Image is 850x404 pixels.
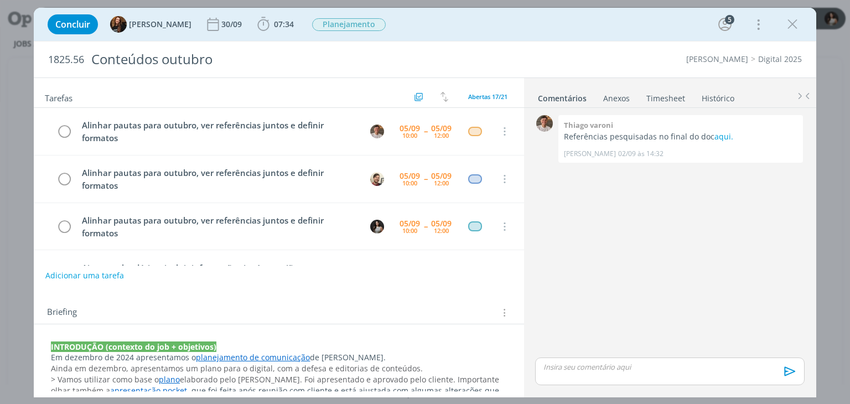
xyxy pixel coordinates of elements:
span: Abertas 17/21 [468,92,507,101]
div: Conteúdos outubro [86,46,483,73]
div: 05/09 [431,220,452,227]
img: T [536,115,553,132]
span: -- [424,222,427,230]
div: Anexos [603,93,630,104]
p: Referências pesquisadas no final do doc [564,131,797,142]
div: 05/09 [400,172,420,180]
div: 05/09 [431,172,452,180]
img: arrow-down-up.svg [440,92,448,102]
a: apresentação pocket [110,385,187,396]
a: planejamento de comunicação [196,352,310,362]
img: T [110,16,127,33]
span: > Vamos utilizar como base o [51,374,159,385]
span: 02/09 às 14:32 [618,149,664,159]
a: plano [159,374,180,385]
img: G [370,172,384,186]
a: Digital 2025 [758,54,802,64]
span: -- [424,127,427,135]
div: 5 [725,15,734,24]
p: [PERSON_NAME] [564,149,616,159]
div: Alinhar pautas para outubro, ver referências juntos e definir formatos [77,166,360,192]
div: 12:00 [434,132,449,138]
button: G [369,170,386,187]
button: T[PERSON_NAME] [110,16,191,33]
span: [PERSON_NAME] [129,20,191,28]
b: Thiago varoni [564,120,613,130]
button: 07:34 [255,15,297,33]
a: [PERSON_NAME] [686,54,748,64]
strong: INTRODUÇÃO (contexto do job + objetivos) [51,341,216,352]
span: Planejamento [312,18,386,31]
div: 12:00 [434,227,449,234]
span: Briefing [47,305,77,320]
div: Alinhar pautas para outubro, ver referências juntos e definir formatos [77,214,360,240]
div: Ajustar calendário e incluir informações (após reunião com a equipe) [77,261,360,287]
button: Planejamento [312,18,386,32]
span: Tarefas [45,90,72,103]
div: 05/09 [400,220,420,227]
div: 10:00 [402,132,417,138]
button: Adicionar uma tarefa [45,266,125,286]
a: aqui. [714,131,733,142]
div: 05/09 [431,125,452,132]
div: dialog [34,8,816,397]
div: 10:00 [402,180,417,186]
button: Concluir [48,14,98,34]
img: T [370,125,384,138]
button: C [369,218,386,235]
a: Comentários [537,88,587,104]
a: Histórico [701,88,735,104]
a: Timesheet [646,88,686,104]
div: 10:00 [402,227,417,234]
div: Alinhar pautas para outubro, ver referências juntos e definir formatos [77,118,360,144]
button: T [369,123,386,139]
span: 07:34 [274,19,294,29]
div: 30/09 [221,20,244,28]
span: Ainda em dezembro, apresentamos um plano para o digital, com a defesa e editorias de conteúdos. [51,363,423,374]
button: 5 [716,15,734,33]
img: C [370,220,384,234]
span: 1825.56 [48,54,84,66]
p: Em dezembro de 2024 apresentamos o de [PERSON_NAME]. [51,352,506,363]
span: Concluir [55,20,90,29]
div: 12:00 [434,180,449,186]
span: elaborado pelo [PERSON_NAME]. Foi apresentado e aprovado pelo cliente. Importante olhar também a [51,374,501,396]
span: -- [424,175,427,183]
div: 05/09 [400,125,420,132]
